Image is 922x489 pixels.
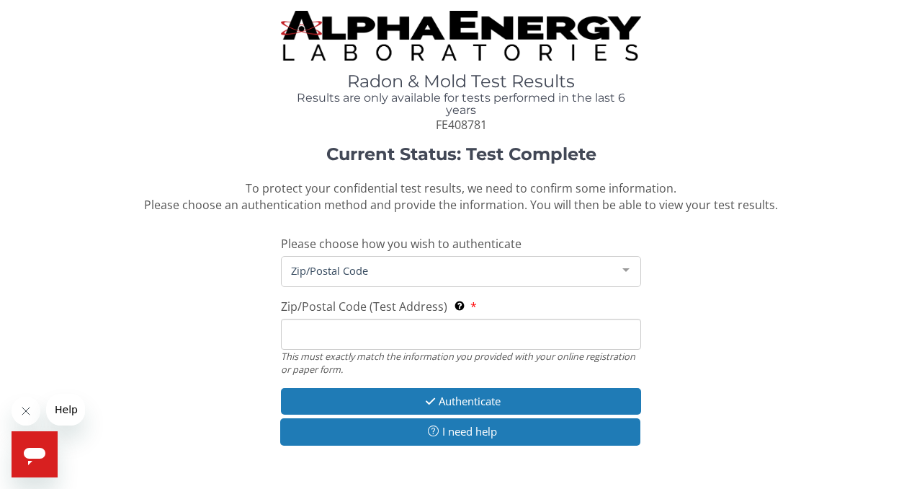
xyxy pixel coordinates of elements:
iframe: Button to launch messaging window [12,431,58,477]
span: To protect your confidential test results, we need to confirm some information. Please choose an ... [144,180,778,213]
iframe: Message from company [46,394,85,426]
span: Please choose how you wish to authenticate [281,236,522,252]
strong: Current Status: Test Complete [326,144,596,164]
span: Zip/Postal Code (Test Address) [281,299,447,314]
h4: Results are only available for tests performed in the last 6 years [281,92,641,117]
div: This must exactly match the information you provided with your online registration or paper form. [281,350,641,376]
h1: Radon & Mold Test Results [281,72,641,91]
span: FE408781 [436,117,487,133]
button: I need help [280,418,640,445]
iframe: Close message [12,397,40,426]
button: Authenticate [281,388,641,415]
img: TightCrop.jpg [281,11,641,61]
span: Zip/Postal Code [287,263,612,278]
